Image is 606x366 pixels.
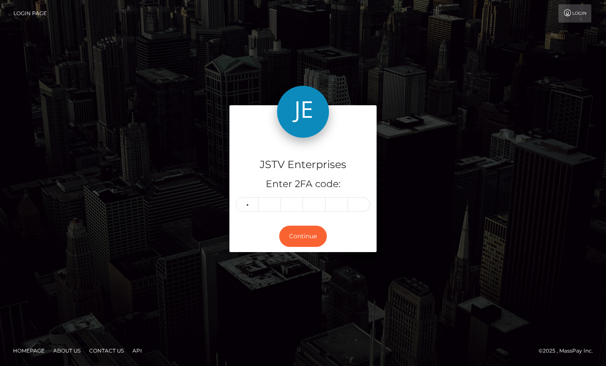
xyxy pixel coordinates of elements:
[86,344,127,357] a: Contact Us
[50,344,84,357] a: About Us
[236,178,370,191] h5: Enter 2FA code:
[538,346,600,356] div: © 2025 , MassPay Inc.
[13,4,47,23] a: Login Page
[236,157,370,172] h4: JSTV Enterprises
[10,344,48,357] a: Homepage
[279,226,327,247] button: Continue
[277,86,329,138] img: JSTV Enterprises
[129,344,145,357] a: API
[558,4,591,23] a: Login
